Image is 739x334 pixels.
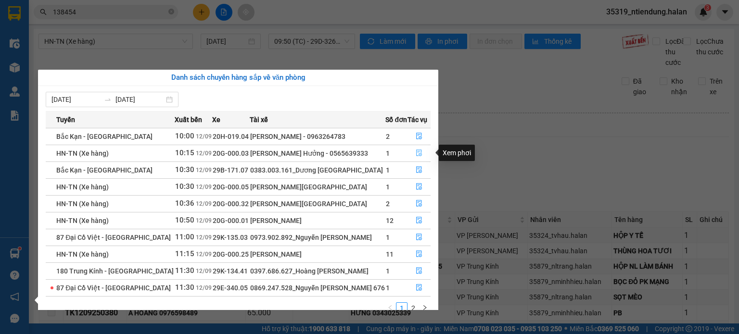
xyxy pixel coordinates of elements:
[56,284,171,292] span: 87 Đại Cồ Việt - [GEOGRAPHIC_DATA]
[175,216,194,224] span: 10:50
[396,302,408,314] li: 1
[104,96,112,103] span: to
[56,234,171,241] span: 87 Đại Cồ Việt - [GEOGRAPHIC_DATA]
[386,183,390,191] span: 1
[175,283,194,292] span: 11:30
[416,267,422,275] span: file-done
[250,182,385,192] div: [PERSON_NAME][GEOGRAPHIC_DATA]
[56,114,75,125] span: Tuyến
[419,302,431,314] li: Next Page
[408,280,430,296] button: file-done
[213,166,248,174] span: 29B-171.07
[250,165,385,175] div: 0383.003.161_Dương [GEOGRAPHIC_DATA]
[386,250,394,258] span: 11
[213,200,249,208] span: 20G-000.32
[250,114,268,125] span: Tài xế
[175,249,194,258] span: 11:15
[196,150,212,157] span: 12/09
[213,234,248,241] span: 29K-135.03
[175,199,194,208] span: 10:36
[416,250,422,258] span: file-done
[175,114,202,125] span: Xuất bến
[196,184,212,190] span: 12/09
[386,267,390,275] span: 1
[175,165,194,174] span: 10:30
[104,96,112,103] span: swap-right
[250,232,385,243] div: 0973.902.892_Nguyễn [PERSON_NAME]
[416,183,422,191] span: file-done
[213,284,248,292] span: 29E-340.05
[175,266,194,275] span: 11:30
[196,251,212,258] span: 12/09
[416,234,422,241] span: file-done
[386,166,390,174] span: 1
[213,149,249,157] span: 20G-000.03
[56,217,109,224] span: HN-TN (Xe hàng)
[387,305,393,310] span: left
[408,263,430,279] button: file-done
[408,196,430,211] button: file-done
[419,302,431,314] button: right
[408,230,430,245] button: file-done
[175,132,194,140] span: 10:00
[56,133,153,140] span: Bắc Kạn - [GEOGRAPHIC_DATA]
[386,200,390,208] span: 2
[213,217,249,224] span: 20G-000.01
[250,215,385,226] div: [PERSON_NAME]
[386,133,390,140] span: 2
[250,131,385,142] div: [PERSON_NAME] - 0963264783
[416,200,422,208] span: file-done
[46,72,431,84] div: Danh sách chuyến hàng sắp về văn phòng
[408,146,430,161] button: file-done
[250,249,385,260] div: [PERSON_NAME]
[213,133,249,140] span: 20H-019.04
[56,183,109,191] span: HN-TN (Xe hàng)
[196,268,212,274] span: 12/09
[196,217,212,224] span: 12/09
[213,183,249,191] span: 20G-000.05
[416,217,422,224] span: file-done
[175,233,194,241] span: 11:00
[408,247,430,262] button: file-done
[386,284,390,292] span: 1
[213,267,248,275] span: 29K-134.41
[416,149,422,157] span: file-done
[56,267,174,275] span: 180 Trung Kính - [GEOGRAPHIC_DATA]
[408,179,430,195] button: file-done
[384,302,396,314] li: Previous Page
[408,303,419,313] a: 2
[408,129,430,144] button: file-done
[439,145,475,161] div: Xem phơi
[416,166,422,174] span: file-done
[56,166,153,174] span: Bắc Kạn - [GEOGRAPHIC_DATA]
[416,133,422,140] span: file-done
[213,250,249,258] span: 20G-000.25
[250,283,385,293] div: 0869.247.528_Nguyễn [PERSON_NAME] 676
[51,94,100,105] input: Từ ngày
[408,114,427,125] span: Tác vụ
[115,94,164,105] input: Đến ngày
[56,250,109,258] span: HN-TN (Xe hàng)
[386,149,390,157] span: 1
[56,200,109,208] span: HN-TN (Xe hàng)
[396,303,407,313] a: 1
[408,213,430,228] button: file-done
[250,198,385,209] div: [PERSON_NAME][GEOGRAPHIC_DATA]
[408,162,430,178] button: file-done
[422,305,428,310] span: right
[196,167,212,173] span: 12/09
[408,302,419,314] li: 2
[250,266,385,276] div: 0397.686.627_Hoàng [PERSON_NAME]
[385,114,407,125] span: Số đơn
[175,182,194,191] span: 10:30
[384,302,396,314] button: left
[175,148,194,157] span: 10:15
[386,217,394,224] span: 12
[196,200,212,207] span: 12/09
[416,284,422,292] span: file-done
[212,114,220,125] span: Xe
[196,234,212,241] span: 12/09
[386,234,390,241] span: 1
[196,133,212,140] span: 12/09
[250,148,385,159] div: [PERSON_NAME] Hưởng - 0565639333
